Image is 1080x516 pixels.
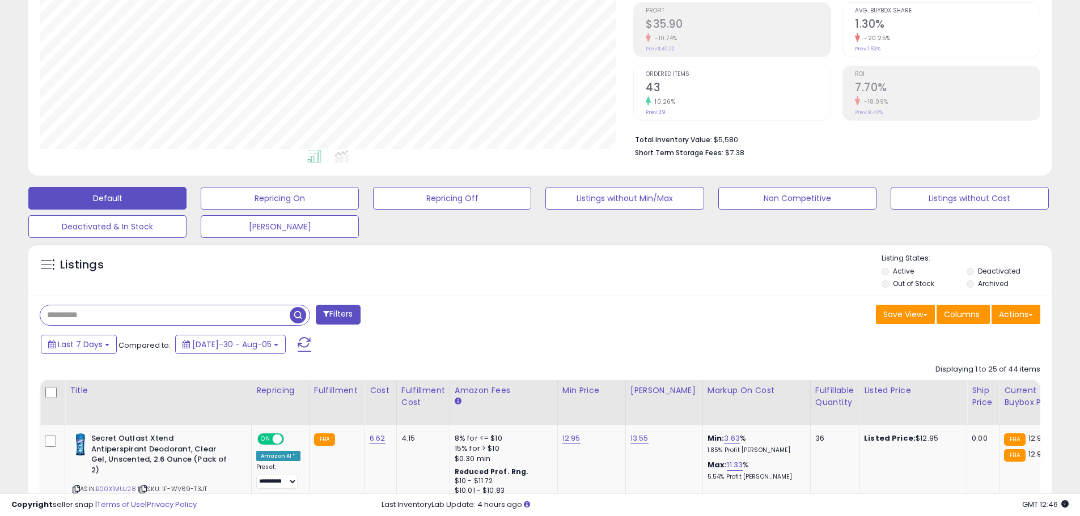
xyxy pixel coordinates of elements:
[1028,449,1047,459] span: 12.95
[41,335,117,354] button: Last 7 Days
[860,97,888,106] small: -18.09%
[118,340,171,351] span: Compared to:
[864,433,958,443] div: $12.95
[855,18,1040,33] h2: 1.30%
[314,385,360,396] div: Fulfillment
[1004,433,1025,446] small: FBA
[455,467,529,476] b: Reduced Prof. Rng.
[646,109,666,116] small: Prev: 39
[60,257,104,273] h5: Listings
[864,433,916,443] b: Listed Price:
[708,385,806,396] div: Markup on Cost
[978,266,1020,276] label: Deactivated
[58,339,103,350] span: Last 7 Days
[316,305,360,325] button: Filters
[201,187,359,210] button: Repricing On
[855,71,1040,78] span: ROI
[382,500,1069,510] div: Last InventoryLab Update: 4 hours ago.
[147,499,197,510] a: Privacy Policy
[562,433,581,444] a: 12.95
[935,364,1040,375] div: Displaying 1 to 25 of 44 items
[28,215,187,238] button: Deactivated & In Stock
[91,433,229,478] b: Secret Outlast Xtend Antiperspirant Deodorant, Clear Gel, Unscented, 2.6 Ounce (Pack of 2)
[562,385,621,396] div: Min Price
[972,385,994,408] div: Ship Price
[882,253,1052,264] p: Listing States:
[876,305,935,324] button: Save View
[972,433,990,443] div: 0.00
[630,433,649,444] a: 13.55
[646,45,675,52] small: Prev: $40.22
[630,385,698,396] div: [PERSON_NAME]
[893,279,934,288] label: Out of Stock
[815,385,854,408] div: Fulfillable Quantity
[937,305,990,324] button: Columns
[401,433,441,443] div: 4.15
[708,433,725,443] b: Min:
[455,433,549,443] div: 8% for <= $10
[11,500,197,510] div: seller snap | |
[893,266,914,276] label: Active
[646,71,831,78] span: Ordered Items
[175,335,286,354] button: [DATE]-30 - Aug-05
[373,187,531,210] button: Repricing Off
[646,81,831,96] h2: 43
[1004,385,1062,408] div: Current Buybox Price
[401,385,445,408] div: Fulfillment Cost
[860,34,891,42] small: -20.25%
[725,147,744,158] span: $7.38
[256,385,304,396] div: Repricing
[97,499,145,510] a: Terms of Use
[11,499,53,510] strong: Copyright
[635,148,723,157] b: Short Term Storage Fees:
[864,385,962,396] div: Listed Price
[1028,433,1047,443] span: 12.95
[708,459,727,470] b: Max:
[978,279,1009,288] label: Archived
[256,451,300,461] div: Amazon AI *
[192,339,272,350] span: [DATE]-30 - Aug-05
[855,109,883,116] small: Prev: 9.40%
[1004,449,1025,462] small: FBA
[702,380,810,425] th: The percentage added to the cost of goods (COGS) that forms the calculator for Min & Max prices.
[73,433,88,456] img: 41vi0tfkuPL._SL40_.jpg
[455,396,461,407] small: Amazon Fees.
[635,132,1032,146] li: $5,580
[70,385,247,396] div: Title
[727,459,743,471] a: 11.33
[455,385,553,396] div: Amazon Fees
[646,18,831,33] h2: $35.90
[708,460,802,481] div: %
[370,433,386,444] a: 6.62
[455,476,549,486] div: $10 - $11.72
[201,215,359,238] button: [PERSON_NAME]
[855,81,1040,96] h2: 7.70%
[992,305,1040,324] button: Actions
[708,433,802,454] div: %
[708,473,802,481] p: 5.54% Profit [PERSON_NAME]
[455,454,549,464] div: $0.30 min
[314,433,335,446] small: FBA
[370,385,392,396] div: Cost
[259,434,273,444] span: ON
[1022,499,1069,510] span: 2025-08-13 12:46 GMT
[455,443,549,454] div: 15% for > $10
[815,433,850,443] div: 36
[28,187,187,210] button: Default
[708,446,802,454] p: 1.85% Profit [PERSON_NAME]
[651,34,677,42] small: -10.74%
[944,309,980,320] span: Columns
[651,97,675,106] small: 10.26%
[646,8,831,14] span: Profit
[282,434,300,444] span: OFF
[635,135,712,144] b: Total Inventory Value:
[256,463,300,489] div: Preset:
[855,8,1040,14] span: Avg. Buybox Share
[724,433,740,444] a: 3.63
[855,45,880,52] small: Prev: 1.63%
[891,187,1049,210] button: Listings without Cost
[545,187,704,210] button: Listings without Min/Max
[718,187,876,210] button: Non Competitive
